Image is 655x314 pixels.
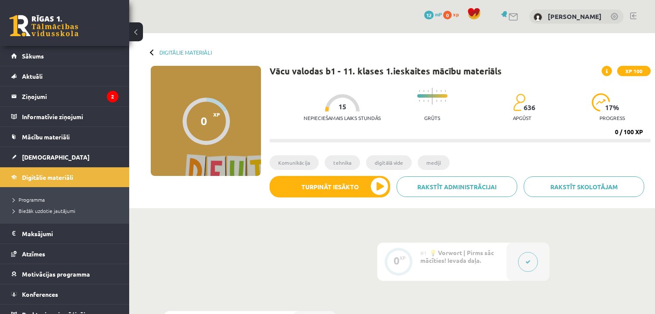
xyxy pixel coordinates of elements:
li: Komunikācija [270,155,319,170]
span: Digitālie materiāli [22,173,73,181]
a: Programma [13,196,121,203]
span: xp [453,11,459,18]
p: Nepieciešamais laiks stundās [304,115,381,121]
p: progress [599,115,625,121]
img: icon-progress-161ccf0a02000e728c5f80fcf4c31c7af3da0e1684b2b1d7c360e028c24a22f1.svg [592,93,610,111]
img: icon-short-line-57e1e144782c952c97e751825c79c345078a6d821885a25fce030b3d8c18986b.svg [441,90,441,92]
span: 636 [524,104,535,111]
img: icon-short-line-57e1e144782c952c97e751825c79c345078a6d821885a25fce030b3d8c18986b.svg [423,100,424,102]
p: apgūst [513,115,531,121]
div: XP [400,256,406,260]
legend: Informatīvie ziņojumi [22,107,118,126]
a: Informatīvie ziņojumi [11,107,118,126]
a: Rakstīt administrācijai [397,176,517,197]
legend: Ziņojumi [22,86,118,106]
a: Rakstīt skolotājam [524,176,644,197]
span: 12 [424,11,434,19]
img: icon-short-line-57e1e144782c952c97e751825c79c345078a6d821885a25fce030b3d8c18986b.svg [428,90,428,92]
a: Mācību materiāli [11,127,118,147]
a: Digitālie materiāli [11,167,118,187]
div: 0 [201,114,207,127]
span: Biežāk uzdotie jautājumi [13,207,75,214]
span: 0 [443,11,452,19]
a: Rīgas 1. Tālmācības vidusskola [9,15,78,37]
a: 12 mP [424,11,442,18]
a: Maksājumi [11,224,118,243]
span: mP [435,11,442,18]
button: Turpināt iesākto [270,176,390,197]
i: 2 [107,91,118,102]
img: icon-short-line-57e1e144782c952c97e751825c79c345078a6d821885a25fce030b3d8c18986b.svg [419,100,420,102]
a: Digitālie materiāli [159,49,212,55]
a: [PERSON_NAME] [548,12,602,21]
a: Sākums [11,46,118,66]
li: digitālā vide [366,155,412,170]
img: icon-short-line-57e1e144782c952c97e751825c79c345078a6d821885a25fce030b3d8c18986b.svg [445,100,446,102]
img: icon-short-line-57e1e144782c952c97e751825c79c345078a6d821885a25fce030b3d8c18986b.svg [436,90,437,92]
img: icon-short-line-57e1e144782c952c97e751825c79c345078a6d821885a25fce030b3d8c18986b.svg [445,90,446,92]
img: icon-short-line-57e1e144782c952c97e751825c79c345078a6d821885a25fce030b3d8c18986b.svg [428,100,428,102]
a: Atzīmes [11,244,118,264]
a: 0 xp [443,11,463,18]
li: tehnika [325,155,360,170]
a: Biežāk uzdotie jautājumi [13,207,121,215]
img: icon-short-line-57e1e144782c952c97e751825c79c345078a6d821885a25fce030b3d8c18986b.svg [436,100,437,102]
span: Konferences [22,290,58,298]
a: Ziņojumi2 [11,86,118,106]
a: Aktuāli [11,66,118,86]
img: icon-short-line-57e1e144782c952c97e751825c79c345078a6d821885a25fce030b3d8c18986b.svg [419,90,420,92]
h1: Vācu valodas b1 - 11. klases 1.ieskaites mācību materiāls [270,66,502,76]
img: icon-short-line-57e1e144782c952c97e751825c79c345078a6d821885a25fce030b3d8c18986b.svg [423,90,424,92]
li: mediji [418,155,450,170]
span: Sākums [22,52,44,60]
a: Motivācijas programma [11,264,118,284]
span: [DEMOGRAPHIC_DATA] [22,153,90,161]
img: icon-long-line-d9ea69661e0d244f92f715978eff75569469978d946b2353a9bb055b3ed8787d.svg [432,88,433,105]
span: 15 [338,103,346,111]
span: XP [213,111,220,117]
span: 17 % [605,104,620,111]
a: [DEMOGRAPHIC_DATA] [11,147,118,167]
legend: Maksājumi [22,224,118,243]
div: 0 [394,257,400,265]
span: Aktuāli [22,72,43,80]
a: Konferences [11,284,118,304]
img: students-c634bb4e5e11cddfef0936a35e636f08e4e9abd3cc4e673bd6f9a4125e45ecb1.svg [513,93,525,111]
img: Sendija Ivanova [534,13,542,22]
span: Motivācijas programma [22,270,90,278]
span: Atzīmes [22,250,45,258]
span: XP 100 [617,66,651,76]
span: #1 [420,249,427,256]
span: Mācību materiāli [22,133,70,141]
p: Grūts [424,115,440,121]
img: icon-short-line-57e1e144782c952c97e751825c79c345078a6d821885a25fce030b3d8c18986b.svg [441,100,441,102]
span: 💡 Vorwort | Pirms sāc mācīties! Ievada daļa. [420,249,494,264]
span: Programma [13,196,45,203]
